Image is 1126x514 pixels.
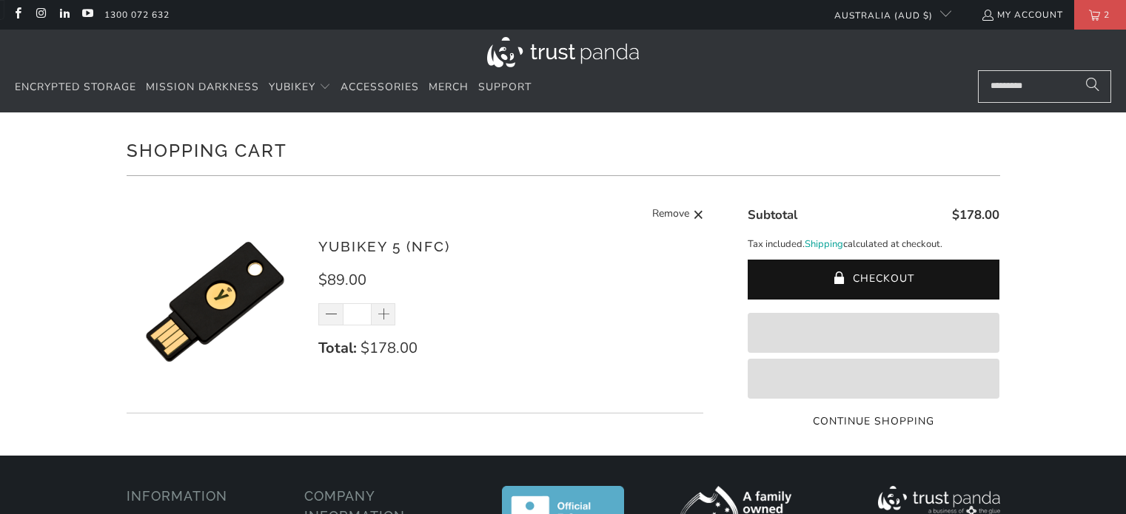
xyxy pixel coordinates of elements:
span: $89.00 [318,270,366,290]
summary: YubiKey [269,70,331,105]
a: YubiKey 5 (NFC) [318,238,450,254]
a: Support [478,70,532,105]
button: Search [1074,70,1111,103]
span: Remove [652,206,689,224]
span: Mission Darkness [146,80,259,94]
nav: Translation missing: en.navigation.header.main_nav [15,70,532,105]
h1: Shopping Cart [127,135,1000,164]
a: Trust Panda Australia on Facebook [11,9,24,21]
a: Trust Panda Australia on Instagram [34,9,47,21]
a: Encrypted Storage [15,70,136,105]
a: Shipping [805,237,843,252]
strong: Total: [318,338,357,358]
a: Trust Panda Australia on YouTube [81,9,93,21]
span: Encrypted Storage [15,80,136,94]
span: Subtotal [748,206,797,223]
input: Search... [978,70,1111,103]
span: $178.00 [952,206,999,223]
span: $178.00 [361,338,418,358]
a: Accessories [341,70,419,105]
a: 1300 072 632 [104,7,170,23]
span: Support [478,80,532,94]
a: Trust Panda Australia on LinkedIn [58,9,70,21]
a: Continue Shopping [748,413,999,430]
a: My Account [981,7,1063,23]
img: Trust Panda Australia [487,37,639,67]
button: Checkout [748,260,999,300]
a: Mission Darkness [146,70,259,105]
span: Merch [429,80,469,94]
a: Remove [652,206,704,224]
img: YubiKey 5 (NFC) [127,213,304,390]
span: Accessories [341,80,419,94]
span: YubiKey [269,80,315,94]
p: Tax included. calculated at checkout. [748,237,999,252]
a: Merch [429,70,469,105]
